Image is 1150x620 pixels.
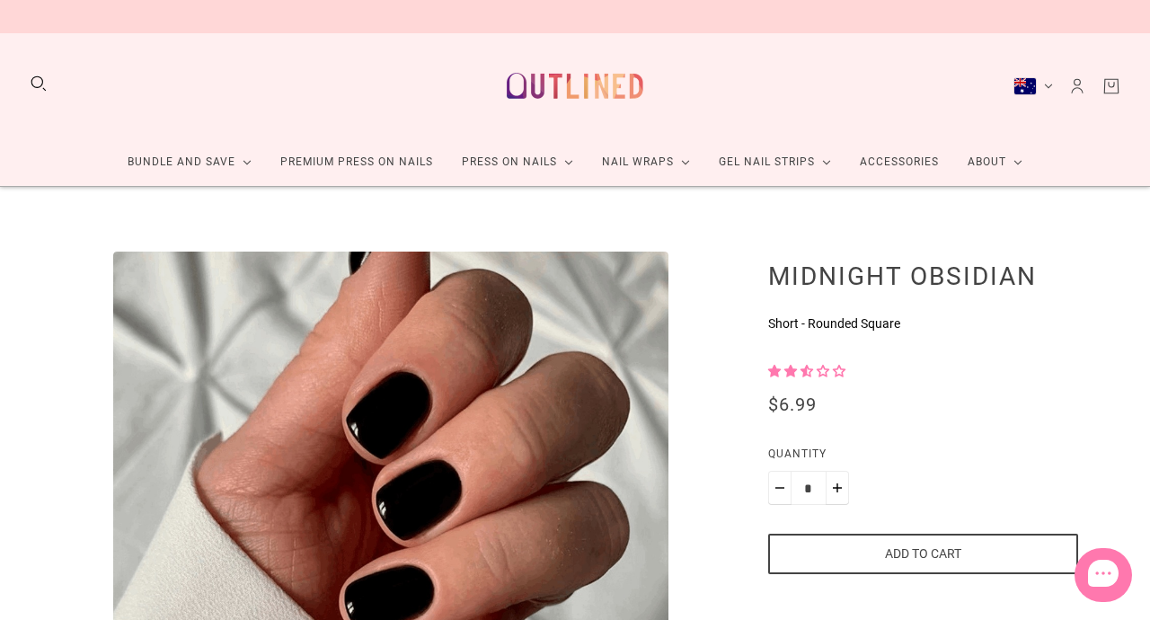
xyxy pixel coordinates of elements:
[768,534,1078,574] button: Add to cart
[1067,76,1087,96] a: Account
[447,138,588,186] a: Press On Nails
[768,394,817,415] span: $6.99
[113,138,266,186] a: Bundle and Save
[768,314,1078,333] p: Short - Rounded Square
[768,364,845,378] span: 2.50 stars
[768,261,1078,291] h1: Midnight Obsidian
[826,471,849,505] button: Plus
[845,138,953,186] a: Accessories
[768,471,792,505] button: Minus
[1101,76,1121,96] a: Cart
[1013,77,1053,95] button: Australia
[496,48,654,124] a: Outlined
[704,138,845,186] a: Gel Nail Strips
[29,74,49,93] button: Search
[953,138,1037,186] a: About
[768,445,1078,471] label: Quantity
[266,138,447,186] a: Premium Press On Nails
[588,138,704,186] a: Nail Wraps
